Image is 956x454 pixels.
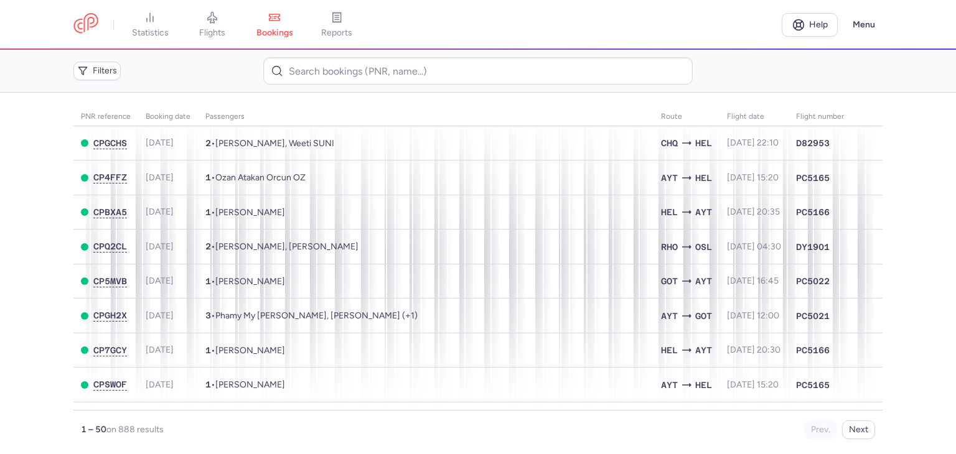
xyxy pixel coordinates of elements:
[146,345,174,355] span: [DATE]
[138,108,198,126] th: Booking date
[215,138,334,149] span: Veera TOIKKA, Weeti SUNI
[695,205,712,219] span: AYT
[661,136,678,150] span: CHQ
[119,11,181,39] a: statistics
[93,310,127,321] button: CPGH2X
[93,345,127,355] span: CP7GCY
[93,207,127,218] button: CPBXA5
[321,27,352,39] span: reports
[81,424,106,435] strong: 1 – 50
[796,344,830,356] span: PC5166
[661,205,678,219] span: HEL
[845,13,883,37] button: Menu
[695,378,712,392] span: HEL
[661,171,678,185] span: AYT
[215,207,285,218] span: Daria KONOVALOVA
[256,27,293,39] span: bookings
[695,171,712,185] span: HEL
[205,138,334,149] span: •
[93,172,127,182] span: CP4FFZ
[93,207,127,217] span: CPBXA5
[789,108,851,126] th: Flight number
[205,172,306,183] span: •
[205,276,285,287] span: •
[727,276,779,286] span: [DATE] 16:45
[695,274,712,288] span: AYT
[654,108,719,126] th: Route
[215,310,418,321] span: Phamy My Anh LE, Ridwan Mohamed YUSSUF, Ruweydha Mohamed YUSSUF
[205,172,211,182] span: 1
[73,62,121,80] button: Filters
[205,276,211,286] span: 1
[93,138,127,149] button: CPGCHS
[73,108,138,126] th: PNR reference
[205,310,418,321] span: •
[727,310,779,321] span: [DATE] 12:00
[199,27,225,39] span: flights
[205,207,211,217] span: 1
[796,275,830,287] span: PC5022
[215,172,306,183] span: Ozan Atakan Orcun OZ
[796,241,830,253] span: DY1901
[205,379,211,389] span: 1
[146,379,174,390] span: [DATE]
[306,11,368,39] a: reports
[727,137,779,148] span: [DATE] 22:10
[93,345,127,356] button: CP7GCY
[93,138,127,148] span: CPGCHS
[93,379,127,390] button: CPSWOF
[796,379,830,391] span: PC5165
[727,241,781,252] span: [DATE] 04:30
[727,172,779,183] span: [DATE] 15:20
[804,420,837,439] button: Prev.
[93,241,127,252] button: CPQ2CL
[93,66,117,76] span: Filters
[205,207,285,218] span: •
[181,11,243,39] a: flights
[661,343,678,357] span: HEL
[205,345,211,355] span: 1
[727,345,780,355] span: [DATE] 20:30
[146,172,174,183] span: [DATE]
[842,420,875,439] button: Next
[205,345,285,356] span: •
[132,27,169,39] span: statistics
[796,206,830,218] span: PC5166
[661,274,678,288] span: GOT
[727,379,779,390] span: [DATE] 15:20
[146,276,174,286] span: [DATE]
[215,345,285,356] span: Roman KOVYRZIN
[796,310,830,322] span: PC5021
[243,11,306,39] a: bookings
[215,276,285,287] span: Sofia Madlen CANDEMIR
[93,276,127,286] span: CP5MVB
[93,172,127,183] button: CP4FFZ
[93,310,127,320] span: CPGH2X
[198,108,654,126] th: Passengers
[93,276,127,287] button: CP5MVB
[661,309,678,323] span: AYT
[205,310,211,320] span: 3
[695,240,712,254] span: OSL
[215,379,285,390] span: Vladislav CHERKASHENINOV
[93,379,127,389] span: CPSWOF
[106,424,164,435] span: on 888 results
[661,240,678,254] span: RHO
[146,137,174,148] span: [DATE]
[719,108,789,126] th: flight date
[205,138,211,148] span: 2
[205,241,211,251] span: 2
[205,379,285,390] span: •
[205,241,358,252] span: •
[695,343,712,357] span: AYT
[146,206,174,217] span: [DATE]
[146,241,174,252] span: [DATE]
[93,241,127,251] span: CPQ2CL
[727,206,780,217] span: [DATE] 20:35
[796,172,830,184] span: PC5165
[661,378,678,392] span: AYT
[73,13,98,36] a: CitizenPlane red outlined logo
[809,20,828,29] span: Help
[146,310,174,321] span: [DATE]
[796,137,830,149] span: D82953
